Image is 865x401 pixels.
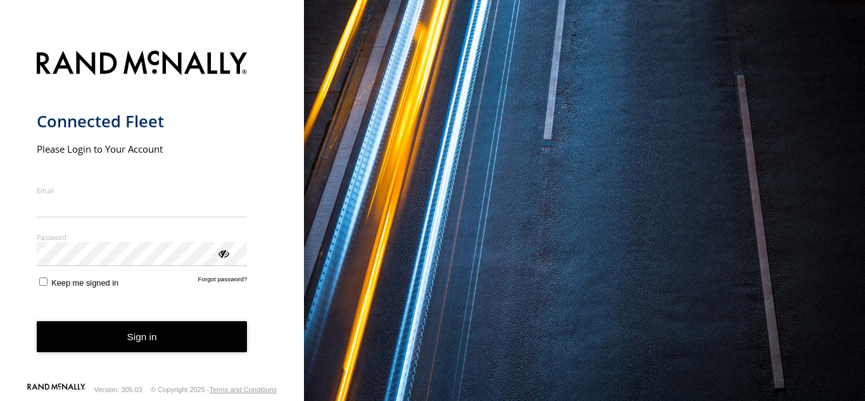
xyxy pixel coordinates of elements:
a: Forgot password? [198,276,248,288]
form: main [37,43,268,382]
button: Sign in [37,321,248,352]
input: Keep me signed in [39,277,47,286]
label: Password [37,232,248,242]
div: Version: 305.03 [94,386,142,393]
div: © Copyright 2025 - [151,386,277,393]
a: Terms and Conditions [210,386,277,393]
img: Rand McNally [37,48,248,80]
h2: Please Login to Your Account [37,143,248,155]
span: Keep me signed in [51,278,118,288]
div: ViewPassword [217,246,229,259]
label: Email [37,186,248,195]
h1: Connected Fleet [37,111,248,132]
a: Visit our Website [27,383,85,396]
